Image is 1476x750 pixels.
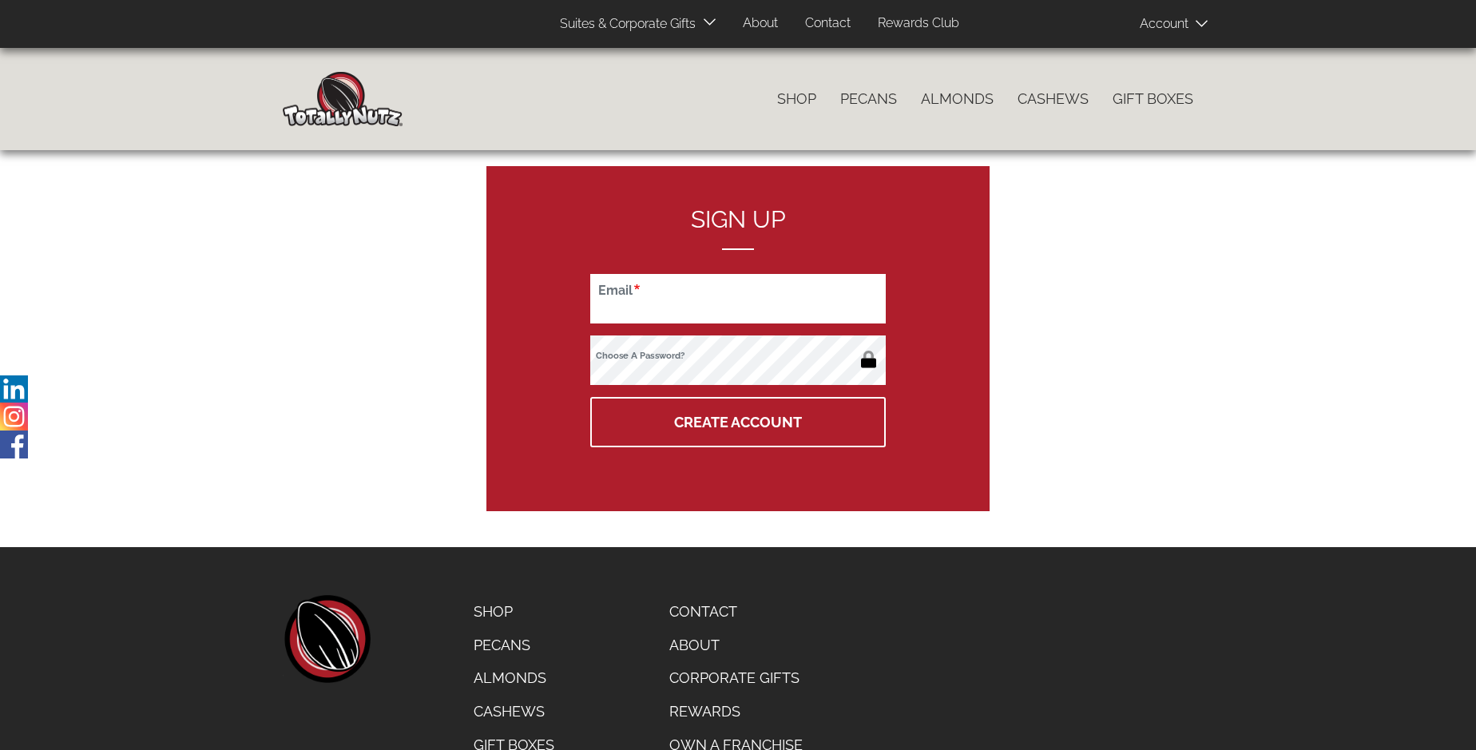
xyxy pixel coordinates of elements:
a: Almonds [909,82,1006,116]
a: Shop [462,595,566,629]
a: home [283,595,371,683]
a: Almonds [462,661,566,695]
a: Cashews [462,695,566,728]
a: Pecans [828,82,909,116]
a: Suites & Corporate Gifts [548,9,700,40]
a: Gift Boxes [1101,82,1205,116]
a: Cashews [1006,82,1101,116]
input: Email [590,274,886,323]
a: Rewards Club [866,8,971,39]
a: About [657,629,815,662]
a: Corporate Gifts [657,661,815,695]
a: Contact [657,595,815,629]
a: About [731,8,790,39]
a: Pecans [462,629,566,662]
img: Home [283,72,403,126]
h2: Sign up [590,206,886,250]
button: Create Account [590,397,886,447]
a: Contact [793,8,863,39]
a: Rewards [657,695,815,728]
a: Shop [765,82,828,116]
